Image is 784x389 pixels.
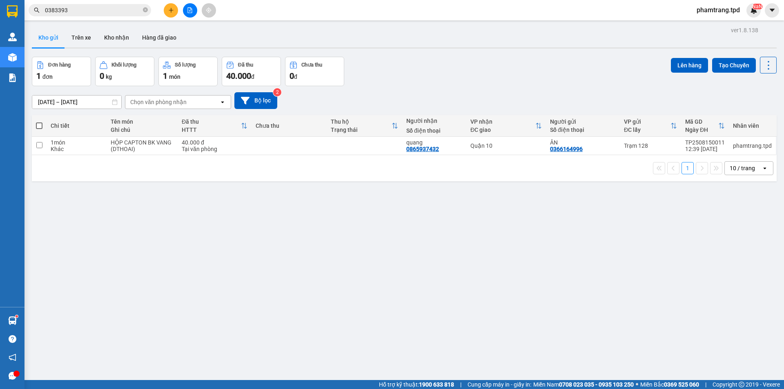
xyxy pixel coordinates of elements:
[136,28,183,47] button: Hàng đã giao
[163,71,167,81] span: 1
[379,380,454,389] span: Hỗ trợ kỹ thuật:
[765,3,779,18] button: caret-down
[111,127,174,133] div: Ghi chú
[406,146,439,152] div: 0865937432
[550,139,616,146] div: ÂN
[406,139,462,146] div: quang
[468,380,531,389] span: Cung cấp máy in - giấy in:
[143,7,148,14] span: close-circle
[222,57,281,86] button: Đã thu40.000đ
[32,28,65,47] button: Kho gửi
[290,71,294,81] span: 0
[640,380,699,389] span: Miền Bắc
[739,382,744,387] span: copyright
[636,383,638,386] span: ⚪️
[533,380,634,389] span: Miền Nam
[51,146,102,152] div: Khác
[251,73,254,80] span: đ
[712,58,756,73] button: Tạo Chuyến
[671,58,708,73] button: Lên hàng
[98,28,136,47] button: Kho nhận
[36,71,41,81] span: 1
[331,127,391,133] div: Trạng thái
[16,315,18,318] sup: 1
[733,122,772,129] div: Nhân viên
[624,118,670,125] div: VP gửi
[466,115,546,137] th: Toggle SortBy
[234,92,277,109] button: Bộ lọc
[682,162,694,174] button: 1
[768,7,776,14] span: caret-down
[685,118,718,125] div: Mã GD
[51,139,102,146] div: 1 món
[45,6,141,15] input: Tìm tên, số ĐT hoặc mã đơn
[550,127,616,133] div: Số điện thoại
[8,316,17,325] img: warehouse-icon
[111,139,174,152] div: HỘP CAPTON BK VANG (DTHOAI)
[685,127,718,133] div: Ngày ĐH
[624,142,677,149] div: Trạm 128
[7,5,18,18] img: logo-vxr
[178,115,252,137] th: Toggle SortBy
[730,164,755,172] div: 10 / trang
[182,139,247,146] div: 40.000 đ
[550,146,583,152] div: 0366164996
[705,380,706,389] span: |
[182,127,241,133] div: HTTT
[750,7,757,14] img: icon-new-feature
[685,139,725,146] div: TP2508150011
[685,146,725,152] div: 12:39 [DATE]
[731,26,758,35] div: ver 1.8.138
[559,381,634,388] strong: 0708 023 035 - 0935 103 250
[164,3,178,18] button: plus
[175,62,196,68] div: Số lượng
[219,99,226,105] svg: open
[331,118,391,125] div: Thu hộ
[327,115,402,137] th: Toggle SortBy
[9,353,16,361] span: notification
[202,3,216,18] button: aim
[273,88,281,96] sup: 2
[158,57,218,86] button: Số lượng1món
[32,57,91,86] button: Đơn hàng1đơn
[470,118,535,125] div: VP nhận
[65,28,98,47] button: Trên xe
[51,122,102,129] div: Chi tiết
[470,127,535,133] div: ĐC giao
[48,62,71,68] div: Đơn hàng
[406,127,462,134] div: Số điện thoại
[143,7,148,12] span: close-circle
[8,33,17,41] img: warehouse-icon
[226,71,251,81] span: 40.000
[664,381,699,388] strong: 0369 525 060
[762,165,768,171] svg: open
[470,142,542,149] div: Quận 10
[130,98,187,106] div: Chọn văn phòng nhận
[285,57,344,86] button: Chưa thu0đ
[34,7,40,13] span: search
[106,73,112,80] span: kg
[460,380,461,389] span: |
[752,4,762,9] sup: NaN
[32,96,121,109] input: Select a date range.
[620,115,681,137] th: Toggle SortBy
[8,53,17,62] img: warehouse-icon
[42,73,53,80] span: đơn
[238,62,253,68] div: Đã thu
[550,118,616,125] div: Người gửi
[419,381,454,388] strong: 1900 633 818
[8,73,17,82] img: solution-icon
[624,127,670,133] div: ĐC lấy
[100,71,104,81] span: 0
[169,73,180,80] span: món
[95,57,154,86] button: Khối lượng0kg
[9,372,16,380] span: message
[206,7,212,13] span: aim
[111,118,174,125] div: Tên món
[183,3,197,18] button: file-add
[690,5,746,15] span: phamtrang.tpd
[187,7,193,13] span: file-add
[182,146,247,152] div: Tại văn phòng
[9,335,16,343] span: question-circle
[256,122,323,129] div: Chưa thu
